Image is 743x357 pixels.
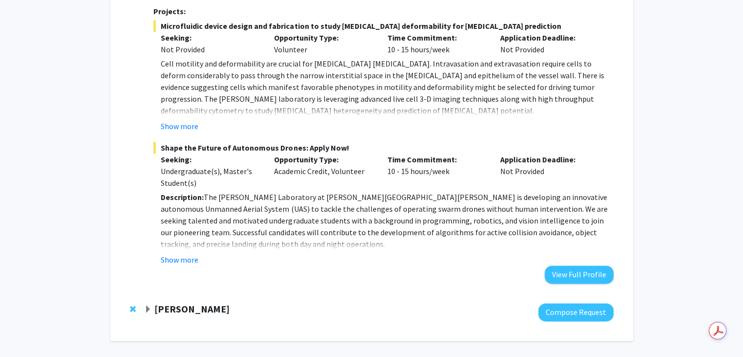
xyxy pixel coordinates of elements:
[161,44,259,55] div: Not Provided
[161,165,259,189] div: Undergraduate(s), Master's Student(s)
[545,266,614,284] button: View Full Profile
[130,305,136,313] span: Remove Shinuo Weng from bookmarks
[153,20,613,32] span: Microfluidic device design and fabrication to study [MEDICAL_DATA] deformability for [MEDICAL_DAT...
[274,32,373,44] p: Opportunity Type:
[380,154,493,189] div: 10 - 15 hours/week
[161,192,204,202] strong: Description:
[274,154,373,165] p: Opportunity Type:
[153,142,613,154] span: Shape the Future of Autonomous Drones: Apply Now!
[500,32,599,44] p: Application Deadline:
[153,6,186,16] strong: Projects:
[144,306,152,313] span: Expand Shinuo Weng Bookmark
[161,254,198,266] button: Show more
[500,154,599,165] p: Application Deadline:
[161,32,259,44] p: Seeking:
[161,191,613,250] p: The [PERSON_NAME] Laboratory at [PERSON_NAME][GEOGRAPHIC_DATA][PERSON_NAME] is developing an inno...
[387,32,486,44] p: Time Commitment:
[380,32,493,55] div: 10 - 15 hours/week
[493,154,606,189] div: Not Provided
[161,154,259,165] p: Seeking:
[267,32,380,55] div: Volunteer
[267,154,380,189] div: Academic Credit, Volunteer
[538,303,614,321] button: Compose Request to Shinuo Weng
[161,58,613,116] p: Cell motility and deformability are crucial for [MEDICAL_DATA] [MEDICAL_DATA]. Intravasation and ...
[154,303,230,315] strong: [PERSON_NAME]
[493,32,606,55] div: Not Provided
[161,120,198,132] button: Show more
[387,154,486,165] p: Time Commitment:
[7,313,42,350] iframe: Chat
